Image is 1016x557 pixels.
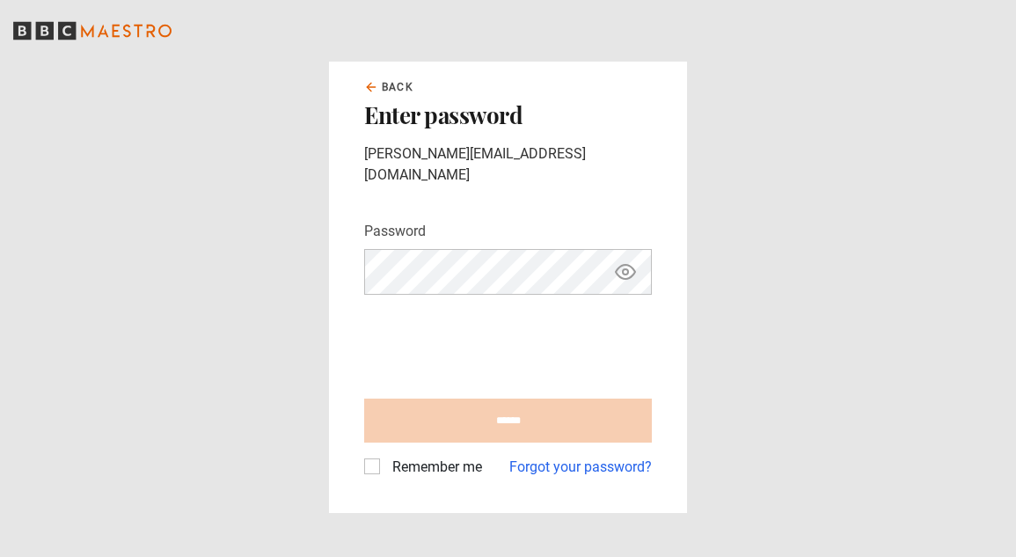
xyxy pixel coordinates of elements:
[509,457,652,478] a: Forgot your password?
[385,457,482,478] label: Remember me
[364,221,426,242] label: Password
[364,79,413,95] a: Back
[610,257,640,288] button: Show password
[364,309,632,377] iframe: reCAPTCHA
[364,143,652,186] p: [PERSON_NAME][EMAIL_ADDRESS][DOMAIN_NAME]
[382,79,413,95] span: Back
[364,102,652,128] h2: Enter password
[13,18,172,44] svg: BBC Maestro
